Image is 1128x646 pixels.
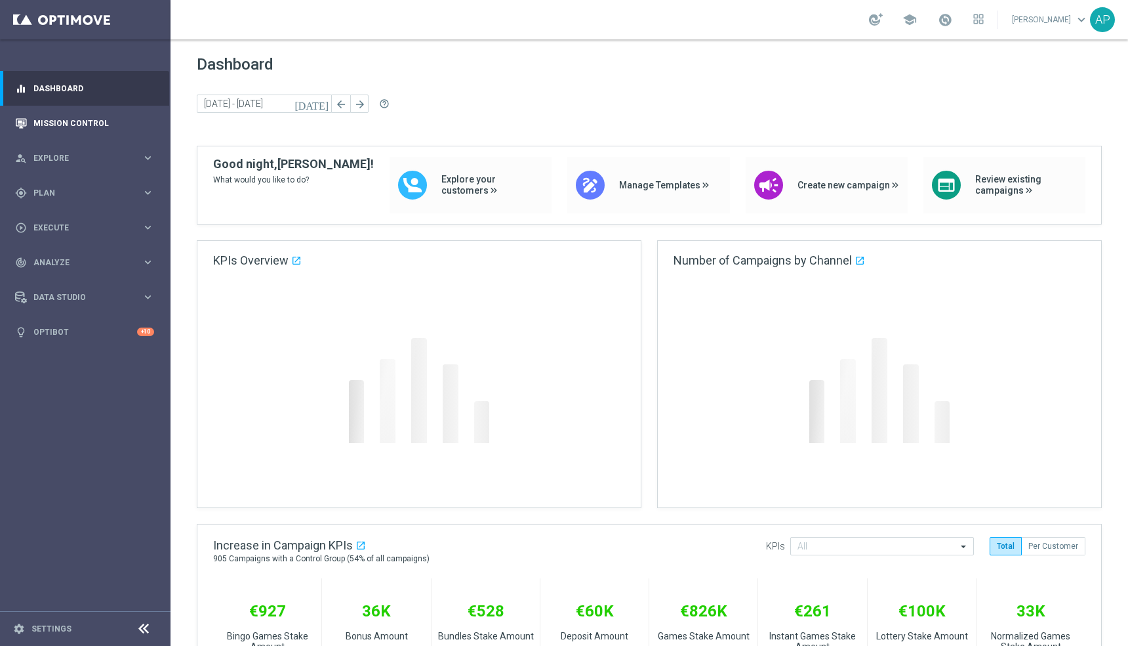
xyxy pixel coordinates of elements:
[14,83,155,94] button: equalizer Dashboard
[33,314,137,349] a: Optibot
[15,222,142,234] div: Execute
[1011,10,1090,30] a: [PERSON_NAME]keyboard_arrow_down
[15,257,142,269] div: Analyze
[1090,7,1115,32] div: AP
[33,293,142,301] span: Data Studio
[15,83,27,95] i: equalizer
[14,257,155,268] button: track_changes Analyze keyboard_arrow_right
[142,186,154,199] i: keyboard_arrow_right
[14,292,155,303] button: Data Studio keyboard_arrow_right
[33,224,142,232] span: Execute
[137,328,154,336] div: +10
[1074,12,1089,27] span: keyboard_arrow_down
[14,118,155,129] button: Mission Control
[15,222,27,234] i: play_circle_outline
[31,625,71,633] a: Settings
[14,327,155,337] button: lightbulb Optibot +10
[15,314,154,349] div: Optibot
[13,623,25,635] i: settings
[33,189,142,197] span: Plan
[33,106,154,140] a: Mission Control
[142,221,154,234] i: keyboard_arrow_right
[15,291,142,303] div: Data Studio
[15,187,142,199] div: Plan
[15,326,27,338] i: lightbulb
[33,154,142,162] span: Explore
[15,152,27,164] i: person_search
[142,291,154,303] i: keyboard_arrow_right
[14,223,155,233] button: play_circle_outline Execute keyboard_arrow_right
[15,71,154,106] div: Dashboard
[15,152,142,164] div: Explore
[142,152,154,164] i: keyboard_arrow_right
[33,259,142,267] span: Analyze
[902,12,917,27] span: school
[14,153,155,163] button: person_search Explore keyboard_arrow_right
[15,257,27,269] i: track_changes
[15,106,154,140] div: Mission Control
[14,188,155,198] button: gps_fixed Plan keyboard_arrow_right
[15,187,27,199] i: gps_fixed
[142,256,154,269] i: keyboard_arrow_right
[33,71,154,106] a: Dashboard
